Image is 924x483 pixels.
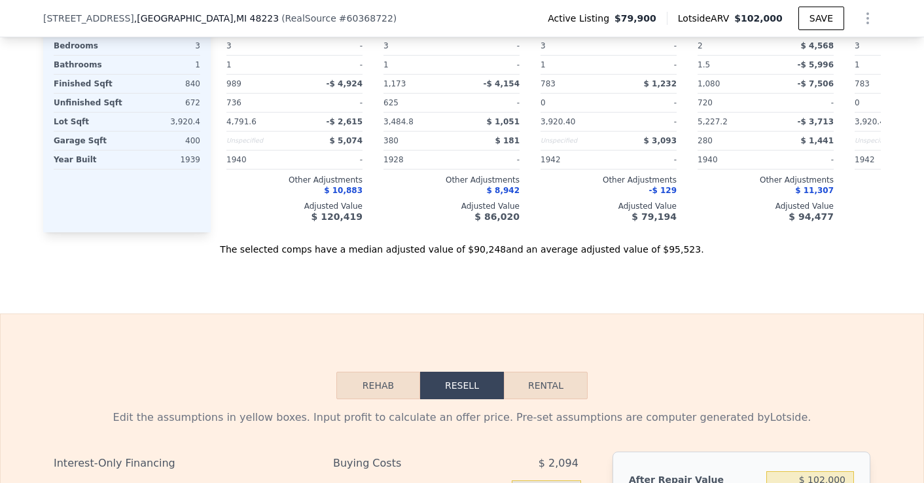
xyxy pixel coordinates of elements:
[698,41,703,50] span: 2
[330,136,363,145] span: $ 5,074
[644,79,677,88] span: $ 1,232
[383,201,520,211] div: Adjusted Value
[541,132,606,150] div: Unspecified
[226,56,292,74] div: 1
[798,117,834,126] span: -$ 3,713
[611,113,677,131] div: -
[383,98,399,107] span: 625
[698,98,713,107] span: 720
[281,12,397,25] div: ( )
[649,186,677,195] span: -$ 129
[130,113,200,131] div: 3,920.4
[541,201,677,211] div: Adjusted Value
[611,151,677,169] div: -
[54,94,124,112] div: Unfinished Sqft
[297,151,363,169] div: -
[487,186,520,195] span: $ 8,942
[43,232,881,256] div: The selected comps have a median adjusted value of $90,248 and an average adjusted value of $95,5...
[311,211,363,222] span: $ 120,419
[855,79,870,88] span: 783
[631,211,677,222] span: $ 79,194
[541,175,677,185] div: Other Adjustments
[541,151,606,169] div: 1942
[855,41,860,50] span: 3
[855,98,860,107] span: 0
[43,12,134,25] span: [STREET_ADDRESS]
[644,136,677,145] span: $ 3,093
[855,56,920,74] div: 1
[789,211,834,222] span: $ 94,477
[495,136,520,145] span: $ 181
[474,211,520,222] span: $ 86,020
[734,13,783,24] span: $102,000
[54,75,124,93] div: Finished Sqft
[324,186,363,195] span: $ 10,883
[698,136,713,145] span: 280
[798,7,844,30] button: SAVE
[383,41,389,50] span: 3
[327,117,363,126] span: -$ 2,615
[383,117,414,126] span: 3,484.8
[54,37,124,55] div: Bedrooms
[614,12,656,25] span: $79,900
[611,37,677,55] div: -
[420,372,504,399] button: Resell
[130,94,200,112] div: 672
[54,113,124,131] div: Lot Sqft
[383,79,406,88] span: 1,173
[383,175,520,185] div: Other Adjustments
[297,56,363,74] div: -
[233,13,279,24] span: , MI 48223
[541,79,556,88] span: 783
[611,56,677,74] div: -
[54,132,124,150] div: Garage Sqft
[798,79,834,88] span: -$ 7,506
[454,151,520,169] div: -
[855,117,889,126] span: 3,920.40
[130,75,200,93] div: 840
[548,12,614,25] span: Active Listing
[541,41,546,50] span: 3
[504,372,588,399] button: Rental
[798,60,834,69] span: -$ 5,996
[130,56,200,74] div: 1
[226,117,257,126] span: 4,791.6
[297,94,363,112] div: -
[130,151,200,169] div: 1939
[54,452,302,475] div: Interest-Only Financing
[795,186,834,195] span: $ 11,307
[698,151,763,169] div: 1940
[698,117,728,126] span: 5,227.2
[383,136,399,145] span: 380
[541,56,606,74] div: 1
[454,56,520,74] div: -
[54,151,124,169] div: Year Built
[226,41,232,50] span: 3
[801,41,834,50] span: $ 4,568
[226,132,292,150] div: Unspecified
[698,175,834,185] div: Other Adjustments
[855,151,920,169] div: 1942
[130,37,200,55] div: 3
[339,13,393,24] span: # 60368722
[768,94,834,112] div: -
[454,37,520,55] div: -
[678,12,734,25] span: Lotside ARV
[855,132,920,150] div: Unspecified
[454,94,520,112] div: -
[130,132,200,150] div: 400
[226,151,292,169] div: 1940
[226,175,363,185] div: Other Adjustments
[226,201,363,211] div: Adjusted Value
[297,37,363,55] div: -
[487,117,520,126] span: $ 1,051
[226,79,241,88] span: 989
[698,56,763,74] div: 1.5
[611,94,677,112] div: -
[484,79,520,88] span: -$ 4,154
[54,56,124,74] div: Bathrooms
[383,56,449,74] div: 1
[54,410,870,425] div: Edit the assumptions in yellow boxes. Input profit to calculate an offer price. Pre-set assumptio...
[383,151,449,169] div: 1928
[226,98,241,107] span: 736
